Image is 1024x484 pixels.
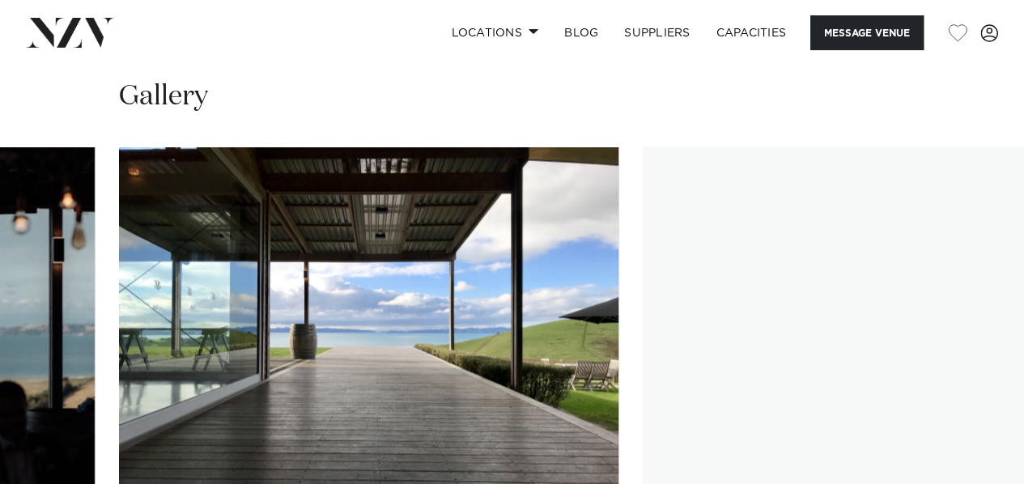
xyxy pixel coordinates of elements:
[810,15,924,50] button: Message Venue
[551,15,611,50] a: BLOG
[119,79,208,115] h2: Gallery
[438,15,551,50] a: Locations
[26,18,114,47] img: nzv-logo.png
[611,15,703,50] a: SUPPLIERS
[703,15,800,50] a: Capacities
